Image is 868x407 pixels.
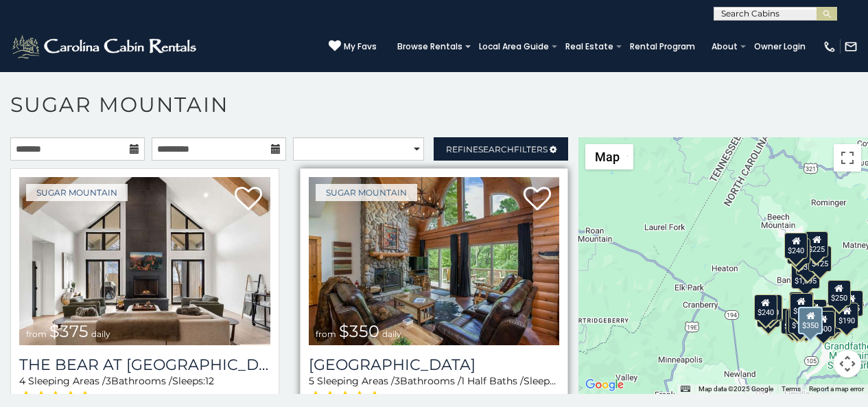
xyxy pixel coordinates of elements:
a: RefineSearchFilters [434,137,568,161]
a: Report a map error [809,385,864,393]
div: $155 [840,290,863,316]
span: from [26,329,47,339]
a: Terms [782,385,801,393]
div: $350 [798,307,823,334]
img: mail-regular-white.png [844,40,858,54]
h3: Grouse Moor Lodge [309,356,560,374]
img: Grouse Moor Lodge [309,177,560,345]
span: 4 [19,375,25,387]
div: $175 [788,307,812,334]
a: Sugar Mountain [316,184,417,201]
a: Owner Login [747,37,812,56]
span: 3 [395,375,400,387]
a: Add to favorites [235,185,262,214]
button: Toggle fullscreen view [834,144,861,172]
div: $250 [828,280,851,306]
span: My Favs [344,40,377,53]
a: About [705,37,744,56]
a: Local Area Guide [472,37,556,56]
div: $200 [804,299,827,325]
div: $125 [808,246,832,272]
a: [GEOGRAPHIC_DATA] [309,356,560,374]
span: daily [91,329,110,339]
button: Change map style [585,144,633,170]
div: $500 [812,311,835,337]
a: Open this area in Google Maps (opens a new window) [582,376,627,394]
img: phone-regular-white.png [823,40,836,54]
span: Refine Filters [446,144,548,154]
span: from [316,329,336,339]
img: The Bear At Sugar Mountain [19,177,270,345]
button: Map camera controls [834,350,861,377]
span: 5 [309,375,314,387]
a: Sugar Mountain [26,184,128,201]
img: Google [582,376,627,394]
h3: The Bear At Sugar Mountain [19,356,270,374]
img: White-1-2.png [10,33,200,60]
div: $155 [786,309,809,335]
span: 1 Half Baths / [461,375,524,387]
span: Map [595,150,620,164]
a: The Bear At [GEOGRAPHIC_DATA] [19,356,270,374]
a: Grouse Moor Lodge from $350 daily [309,177,560,345]
div: $1,095 [791,263,820,289]
div: $300 [790,293,813,319]
span: $375 [49,321,89,341]
span: Map data ©2025 Google [699,385,773,393]
div: $240 [754,294,777,321]
div: $225 [805,231,828,257]
div: $195 [819,307,842,333]
a: Real Estate [559,37,620,56]
div: $240 [784,233,808,259]
a: The Bear At Sugar Mountain from $375 daily [19,177,270,345]
button: Keyboard shortcuts [681,384,690,394]
span: daily [382,329,401,339]
span: $350 [339,321,379,341]
div: $190 [789,292,812,318]
span: 3 [106,375,111,387]
a: My Favs [329,40,377,54]
span: 12 [556,375,565,387]
span: Search [478,144,514,154]
div: $190 [835,303,858,329]
a: Rental Program [623,37,702,56]
span: 12 [205,375,214,387]
a: Browse Rentals [390,37,469,56]
a: Add to favorites [524,185,551,214]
